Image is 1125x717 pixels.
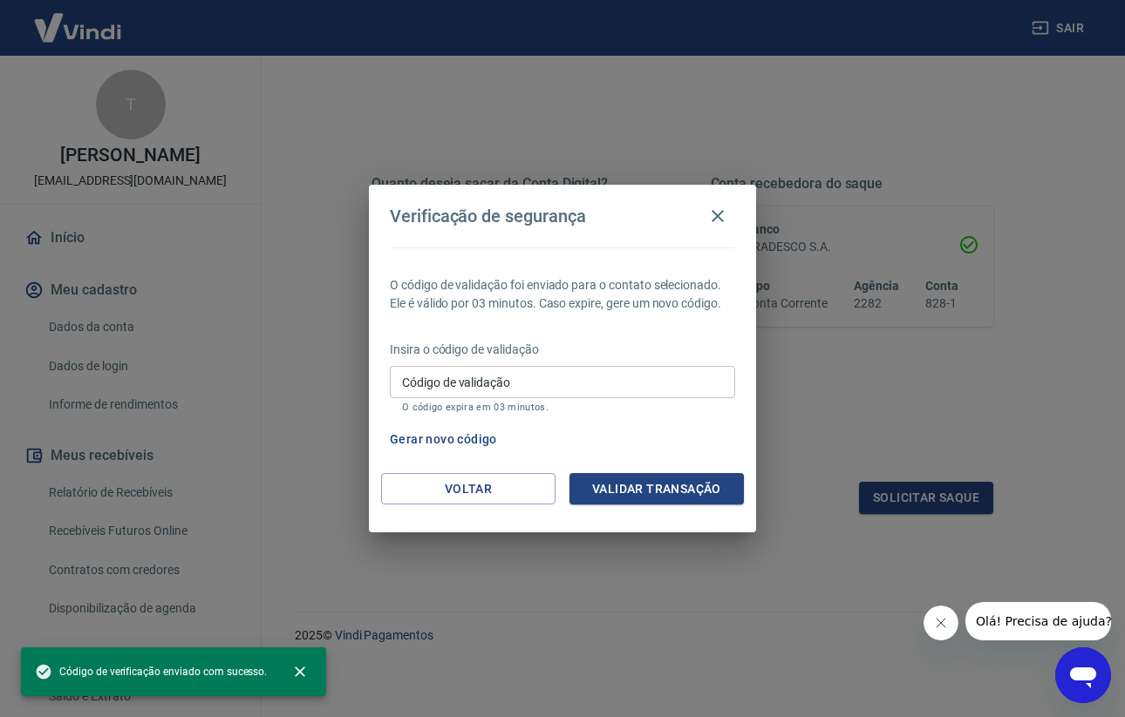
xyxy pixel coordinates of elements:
[924,605,958,640] iframe: Close message
[569,473,744,505] button: Validar transação
[390,341,735,359] p: Insira o código de validação
[383,423,504,456] button: Gerar novo código
[10,12,147,26] span: Olá! Precisa de ajuda?
[402,402,723,413] p: O código expira em 03 minutos.
[381,473,556,505] button: Voltar
[390,276,735,313] p: O código de validação foi enviado para o contato selecionado. Ele é válido por 03 minutos. Caso e...
[1055,647,1111,703] iframe: Button to launch messaging window
[965,602,1111,640] iframe: Message from company
[390,206,586,227] h4: Verificação de segurança
[35,663,267,680] span: Código de verificação enviado com sucesso.
[281,653,319,691] button: close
